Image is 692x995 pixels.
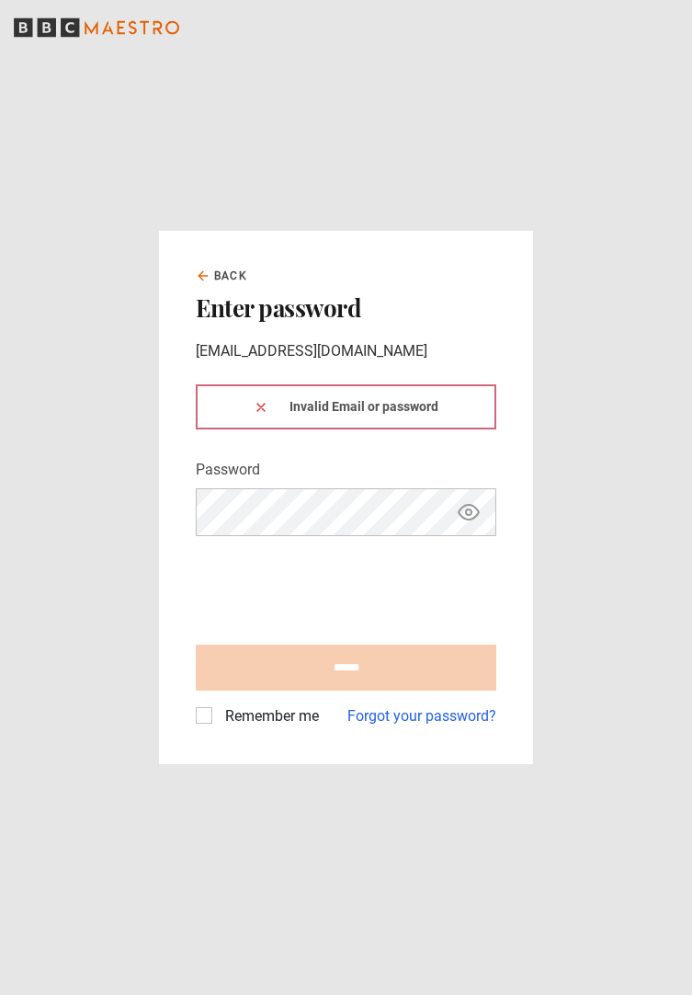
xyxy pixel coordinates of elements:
[196,459,260,481] label: Password
[214,268,247,284] span: Back
[196,268,247,284] a: Back
[218,705,319,727] label: Remember me
[347,705,496,727] a: Forgot your password?
[196,384,496,429] div: Invalid Email or password
[196,292,496,325] h2: Enter password
[14,14,179,41] svg: BBC Maestro
[196,340,496,362] p: [EMAIL_ADDRESS][DOMAIN_NAME]
[196,551,475,623] iframe: reCAPTCHA
[453,497,484,529] button: Show password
